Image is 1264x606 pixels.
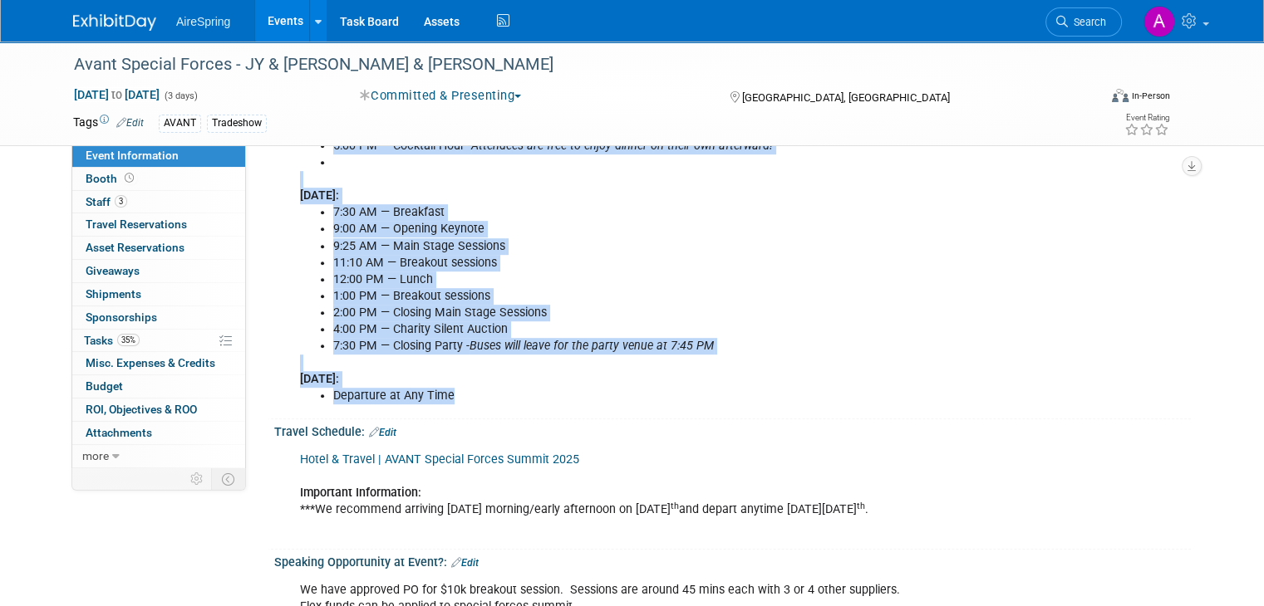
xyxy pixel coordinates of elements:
i: Buses will leave for the party venue at 7:45 PM [470,339,714,353]
a: Tasks35% [72,330,245,352]
sup: th [857,501,865,511]
span: 3 [115,195,127,208]
img: Angie Handal [1144,6,1175,37]
b: [DATE]: [300,188,339,203]
td: Toggle Event Tabs [212,468,246,490]
span: AireSpring [176,15,230,28]
li: 12:00 PM — Lunch [333,271,1003,288]
span: Booth not reserved yet [121,172,137,184]
span: Misc. Expenses & Credits [86,356,215,369]
a: Travel Reservations [72,213,245,236]
td: Personalize Event Tab Strip [183,468,212,490]
span: Booth [86,172,137,185]
div: Tradeshow [207,115,267,132]
span: Shipments [86,287,141,301]
a: Event Information [72,144,245,167]
span: Event Information [86,149,179,162]
li: 9:25 AM — Main Stage Sessions [333,238,1003,255]
div: AVANT [159,115,201,132]
td: Tags [73,114,144,133]
div: Travel Schedule: [274,419,1191,441]
div: ***We recommend arriving [DATE] morning/early afternoon on [DATE] and depart anytime [DATE][DATE] . [288,443,1013,543]
span: more [82,449,109,462]
span: Staff [86,195,127,208]
span: (3 days) [163,90,198,101]
a: Edit [116,117,144,129]
span: to [109,88,125,101]
a: Giveaways [72,260,245,282]
a: Staff3 [72,191,245,213]
a: Booth [72,168,245,190]
div: Event Format [1008,86,1170,111]
a: Asset Reservations [72,237,245,259]
span: Tasks [84,334,140,347]
a: Edit [369,427,396,438]
li: 11:10 AM — Breakout sessions [333,255,1003,271]
div: Event Rating [1124,114,1169,122]
li: 9:00 AM — Opening Keynote [333,221,1003,237]
span: [GEOGRAPHIC_DATA], [GEOGRAPHIC_DATA] [742,91,950,104]
span: Sponsorships [86,310,157,324]
a: more [72,445,245,467]
a: Sponsorships [72,306,245,329]
li: 7:30 AM — Breakfast [333,204,1003,221]
li: Departure at Any Time [333,388,1003,404]
span: [DATE] [DATE] [73,87,160,102]
a: Shipments [72,283,245,305]
span: Asset Reservations [86,241,184,254]
span: Giveaways [86,264,140,277]
a: Budget [72,375,245,398]
span: Attachments [86,426,152,439]
b: [DATE]: [300,372,339,386]
div: Avant Special Forces - JY & [PERSON_NAME] & [PERSON_NAME] [68,50,1077,80]
a: Attachments [72,422,245,444]
a: Misc. Expenses & Credits [72,352,245,374]
a: Hotel & Travel | AVANT Special Forces Summit 2025 [300,452,579,467]
span: 35% [117,334,140,346]
div: In-Person [1131,90,1170,102]
span: Search [1068,16,1106,28]
li: 1:00 PM — Breakout sessions [333,288,1003,305]
span: Travel Reservations [86,217,187,231]
span: ROI, Objectives & ROO [86,403,197,416]
b: Important Information: [300,486,421,500]
sup: th [671,501,679,511]
div: Speaking Opportunity at Event?: [274,550,1191,571]
li: 4:00 PM — Charity Silent Auction [333,321,1003,338]
a: ROI, Objectives & ROO [72,398,245,421]
li: 7:30 PM — Closing Party - [333,338,1003,354]
button: Committed & Presenting [354,87,529,105]
a: Search [1045,7,1122,37]
span: Budget [86,379,123,393]
a: Edit [451,557,479,569]
li: 2:00 PM — Closing Main Stage Sessions [333,305,1003,321]
img: ExhibitDay [73,14,156,31]
img: Format-Inperson.png [1112,89,1129,102]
